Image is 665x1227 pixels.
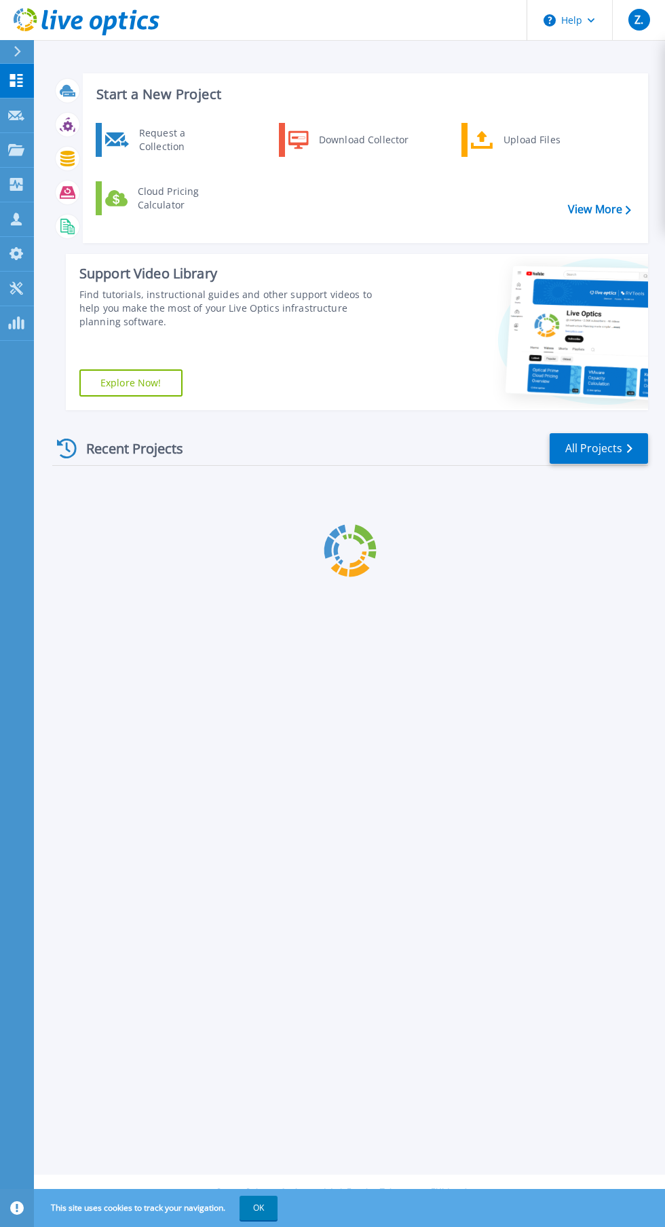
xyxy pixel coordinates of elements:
a: All Projects [550,433,648,464]
span: Z. [634,14,643,25]
a: Ads & Email [322,1186,368,1198]
a: Telemetry [380,1186,419,1198]
a: Request a Collection [96,123,235,157]
div: Download Collector [312,126,415,153]
a: Cloud Pricing Calculator [96,181,235,215]
a: Support [463,1186,493,1198]
div: Find tutorials, instructional guides and other support videos to help you make the most of your L... [79,288,379,329]
button: OK [240,1196,278,1220]
a: EULA [431,1186,451,1198]
a: Upload Files [461,123,601,157]
div: Request a Collection [132,126,231,153]
a: Explore Now! [79,369,183,397]
a: Cookies [280,1186,310,1198]
div: Recent Projects [52,432,202,465]
h3: Start a New Project [96,87,630,102]
a: View More [568,203,631,216]
div: Upload Files [497,126,597,153]
div: Cloud Pricing Calculator [131,185,231,212]
a: Download Collector [279,123,418,157]
div: Support Video Library [79,265,379,282]
a: Privacy Policy [217,1186,268,1198]
span: This site uses cookies to track your navigation. [37,1196,278,1220]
